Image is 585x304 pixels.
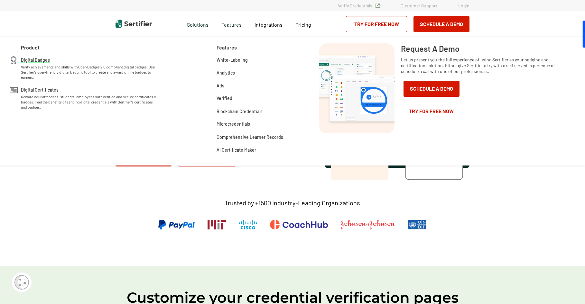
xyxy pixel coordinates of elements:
a: Login [458,3,469,8]
a: Microcredentials [217,121,250,127]
span: Verified [217,94,232,102]
a: Verify Credentials [338,3,380,8]
span: Request A Demo [401,43,460,54]
img: Massachusetts Institute of Technology [208,220,226,229]
img: Request A Demo [319,43,395,133]
button: Schedule a Demo [413,16,469,32]
a: Verified [217,95,232,101]
a: Analytics [217,69,235,76]
img: UNDP [408,220,427,229]
span: Microcredentials [217,120,250,128]
a: Customer Support [401,3,437,8]
span: Features [221,20,242,28]
img: Digital Badges Icon [10,56,18,64]
p: Trusted by +1500 Industry-Leading Organizations [225,199,360,207]
img: Johnson & Johnson [341,220,395,229]
a: AI Certificate Maker [217,146,256,153]
img: Digital Certificates Icon [10,86,18,94]
a: Digital CertificatesReward your attendees, students, employees with verified and secure certifica... [21,86,160,110]
img: Sertifier | Digital Credentialing Platform [116,20,152,28]
span: Product [21,43,40,51]
a: Ads [217,82,224,88]
span: Pricing [295,22,311,28]
a: Try for Free Now [346,16,407,32]
span: Integrations [255,22,283,28]
img: CoachHub [270,220,328,229]
span: Let us present you the full experience of using Sertifier as your badging and certification solut... [401,57,569,74]
img: PayPal [158,220,195,229]
a: Digital BadgesVerify achievements and skills with Open Badges 2.0 compliant digital badges. Use S... [21,56,160,80]
img: Verified [376,4,380,8]
span: Verify achievements and skills with Open Badges 2.0 compliant digital badges. Use Sertifier’s use... [21,64,160,80]
a: Pricing [295,20,311,28]
a: Blockchain Credentials [217,108,263,114]
img: Cisco [239,220,257,229]
a: Try for Free Now [401,103,462,119]
span: Digital Badges [21,56,50,63]
iframe: Chat Widget [553,273,585,304]
span: Reward your attendees, students, employees with verified and secure certificates & badges. Feel t... [21,94,160,110]
span: Digital Certificates [21,86,59,93]
img: Cookie Popup Icon [14,275,29,290]
a: White-Labeling [217,56,248,63]
a: Integrations [255,20,283,28]
span: Features [217,43,237,51]
span: Solutions [187,20,209,28]
a: Comprehensive Learner Records [217,133,283,140]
